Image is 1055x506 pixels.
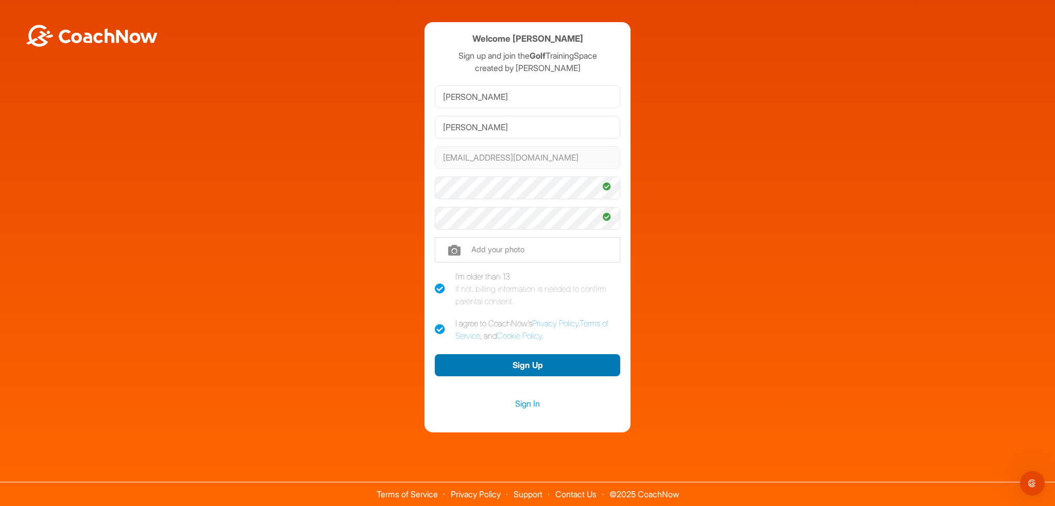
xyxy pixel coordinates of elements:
[472,32,583,45] h4: Welcome [PERSON_NAME]
[514,489,542,499] a: Support
[435,146,620,169] input: Email
[435,317,620,342] label: I agree to CoachNow's , , and .
[455,283,620,307] div: If not, billing information is needed to confirm parental consent.
[532,318,578,328] a: Privacy Policy
[435,49,620,62] p: Sign up and join the TrainingSpace
[377,489,438,499] a: Terms of Service
[435,85,620,108] input: First Name
[435,62,620,74] p: created by [PERSON_NAME]
[435,354,620,376] button: Sign Up
[555,489,597,499] a: Contact Us
[604,482,684,498] span: © 2025 CoachNow
[451,489,501,499] a: Privacy Policy
[435,397,620,410] a: Sign In
[497,330,542,341] a: Cookie Policy
[530,50,546,61] strong: Golf
[25,25,159,47] img: BwLJSsUCoWCh5upNqxVrqldRgqLPVwmV24tXu5FoVAoFEpwwqQ3VIfuoInZCoVCoTD4vwADAC3ZFMkVEQFDAAAAAElFTkSuQmCC
[455,270,620,307] div: I'm older than 13
[435,116,620,138] input: Last Name
[1020,471,1045,496] iframe: Intercom live chat
[455,318,608,341] a: Terms of Service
